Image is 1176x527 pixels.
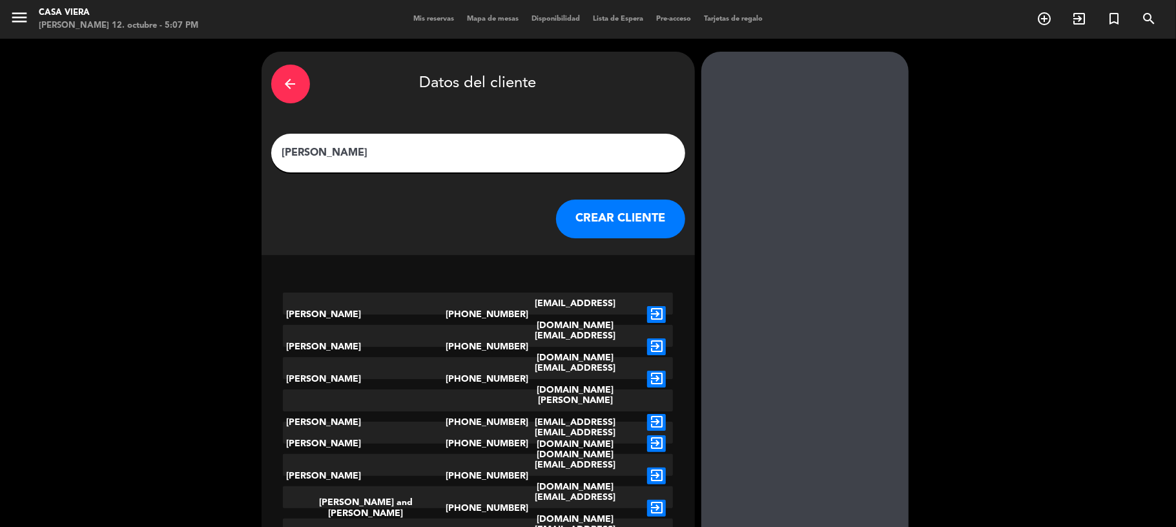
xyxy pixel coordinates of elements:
[586,15,650,23] span: Lista de Espera
[283,389,446,455] div: [PERSON_NAME]
[446,357,511,401] div: [PHONE_NUMBER]
[10,8,29,32] button: menu
[1071,11,1087,26] i: exit_to_app
[271,61,685,107] div: Datos del cliente
[283,293,446,336] div: [PERSON_NAME]
[510,293,640,336] div: [EMAIL_ADDRESS][DOMAIN_NAME]
[647,435,666,452] i: exit_to_app
[281,144,676,162] input: Escriba nombre, correo electrónico o número de teléfono...
[647,414,666,431] i: exit_to_app
[510,325,640,369] div: [EMAIL_ADDRESS][DOMAIN_NAME]
[510,357,640,401] div: [EMAIL_ADDRESS][DOMAIN_NAME]
[39,6,198,19] div: Casa Viera
[697,15,769,23] span: Tarjetas de regalo
[1141,11,1157,26] i: search
[283,454,446,498] div: [PERSON_NAME]
[283,325,446,369] div: [PERSON_NAME]
[446,293,511,336] div: [PHONE_NUMBER]
[647,500,666,517] i: exit_to_app
[1037,11,1052,26] i: add_circle_outline
[647,306,666,323] i: exit_to_app
[407,15,460,23] span: Mis reservas
[510,389,640,455] div: [PERSON_NAME][EMAIL_ADDRESS][DOMAIN_NAME]
[647,371,666,387] i: exit_to_app
[10,8,29,27] i: menu
[650,15,697,23] span: Pre-acceso
[446,454,511,498] div: [PHONE_NUMBER]
[647,338,666,355] i: exit_to_app
[446,422,511,466] div: [PHONE_NUMBER]
[510,422,640,466] div: [EMAIL_ADDRESS][DOMAIN_NAME]
[556,200,685,238] button: CREAR CLIENTE
[283,422,446,466] div: [PERSON_NAME]
[460,15,525,23] span: Mapa de mesas
[446,389,511,455] div: [PHONE_NUMBER]
[39,19,198,32] div: [PERSON_NAME] 12. octubre - 5:07 PM
[510,454,640,498] div: [EMAIL_ADDRESS][DOMAIN_NAME]
[525,15,586,23] span: Disponibilidad
[647,468,666,484] i: exit_to_app
[283,76,298,92] i: arrow_back
[446,325,511,369] div: [PHONE_NUMBER]
[283,357,446,401] div: [PERSON_NAME]
[1106,11,1122,26] i: turned_in_not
